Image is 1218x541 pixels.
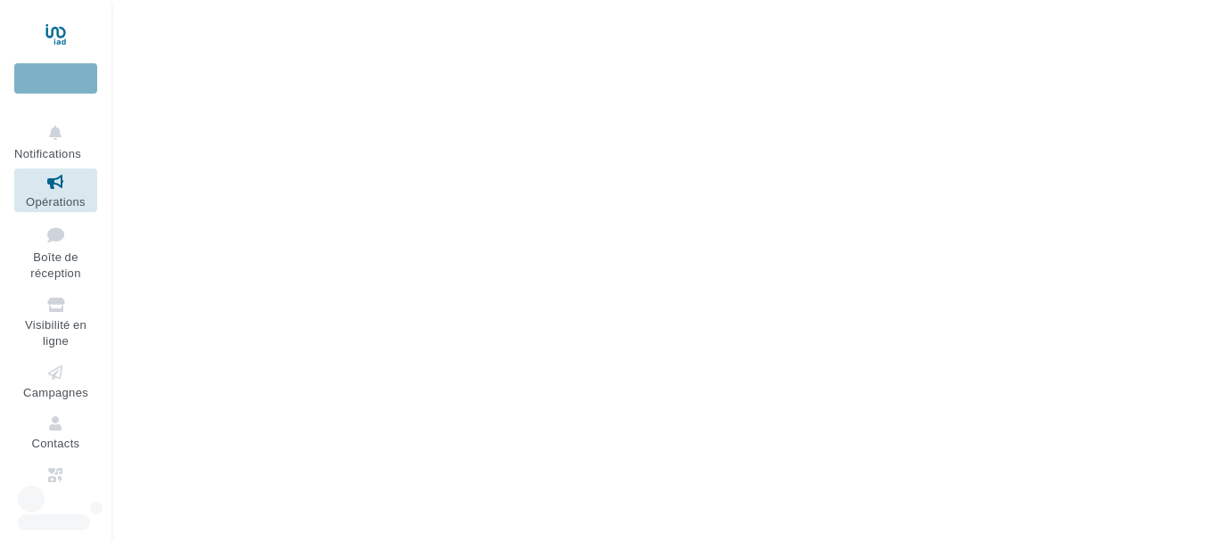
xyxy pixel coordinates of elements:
a: Campagnes [14,359,97,403]
a: Visibilité en ligne [14,291,97,352]
span: Boîte de réception [30,250,80,281]
span: Contacts [32,436,80,450]
a: Contacts [14,410,97,454]
div: Nouvelle campagne [14,63,97,94]
span: Opérations [26,194,86,209]
span: Campagnes [23,385,88,399]
a: Opérations [14,168,97,212]
span: Notifications [14,146,81,160]
a: Boîte de réception [14,219,97,284]
a: Médiathèque [14,462,97,505]
span: Visibilité en ligne [25,317,86,348]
